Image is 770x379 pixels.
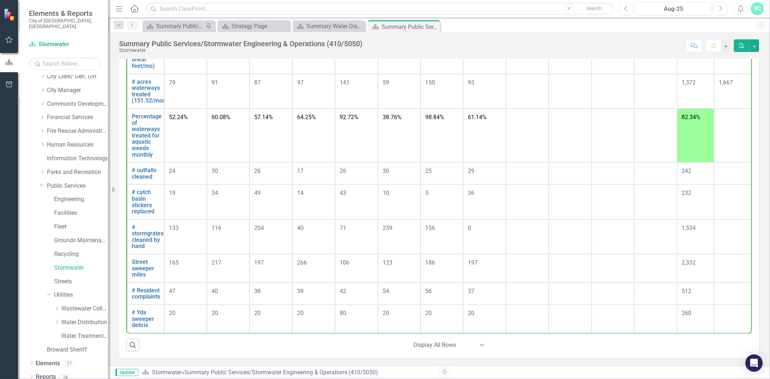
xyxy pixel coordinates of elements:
[719,79,733,86] span: 1,667
[54,195,108,204] a: Engineering
[297,189,304,196] span: 14
[468,114,487,121] span: 61.14%
[254,259,264,266] span: 197
[254,310,261,317] span: 20
[132,259,160,278] a: Street sweeper miles
[61,305,108,313] a: Wastewater Collection
[169,167,175,174] span: 24
[468,259,478,266] span: 197
[682,79,696,86] span: 1,372
[54,223,108,231] a: Fleet
[142,369,434,377] div: »
[751,2,764,15] button: VC
[169,189,175,196] span: 19
[184,369,378,376] div: Summary Public Services/Stormwater Engineering & Operations (410/5050)
[682,310,692,317] span: 260
[212,225,221,231] span: 116
[169,114,188,121] span: 52.24%
[682,225,696,231] span: 1,534
[745,354,763,372] div: Open Intercom Messenger
[47,141,108,149] a: Human Resources
[254,189,261,196] span: 49
[425,225,435,231] span: 156
[383,167,389,174] span: 30
[638,5,709,13] div: Aug-25
[212,310,218,317] span: 20
[54,209,108,217] a: Facilities
[425,189,428,196] span: 5
[340,79,349,86] span: 141
[4,8,16,21] img: ClearPoint Strategy
[340,310,346,317] span: 80
[231,22,288,31] div: Strategy Page
[47,182,108,190] a: Public Services
[144,22,204,31] a: Summary Public Works Administration (5001)
[340,167,346,174] span: 26
[54,236,108,245] a: Grounds Maintenance
[132,287,160,300] a: # Resident complaints
[468,225,471,231] span: 0
[29,57,101,70] input: Search Below...
[119,40,362,48] div: Summary Public Services/Stormwater Engineering & Operations (410/5050)
[127,254,164,283] td: Double-Click to Edit Right Click for Context Menu
[212,259,221,266] span: 217
[425,114,444,121] span: 98.84%
[47,127,108,135] a: Fire Rescue Administration
[127,219,164,254] td: Double-Click to Edit Right Click for Context Menu
[29,9,101,18] span: Elements & Reports
[295,22,363,31] a: Summary Water Distribution - Program Description (6030)
[468,310,474,317] span: 20
[169,225,179,231] span: 133
[425,310,432,317] span: 20
[127,109,164,162] td: Double-Click to Edit Right Click for Context Menu
[340,189,346,196] span: 43
[682,259,696,266] span: 2,332
[47,113,108,122] a: Financial Services
[254,79,261,86] span: 87
[119,48,362,53] div: Stormwater
[254,167,261,174] span: 26
[254,225,264,231] span: 204
[425,259,435,266] span: 186
[169,310,175,317] span: 20
[169,79,175,86] span: 79
[36,360,60,368] a: Elements
[682,189,692,196] span: 232
[219,22,288,31] a: Strategy Page
[61,332,108,340] a: Water Treatment Plant
[635,2,712,15] button: Aug-25
[297,225,304,231] span: 40
[127,184,164,219] td: Double-Click to Edit Right Click for Context Menu
[254,114,273,121] span: 57.14%
[297,167,304,174] span: 17
[682,167,692,174] span: 242
[425,167,432,174] span: 25
[383,225,392,231] span: 259
[212,167,218,174] span: 30
[382,22,438,31] div: Summary Public Services/Stormwater Engineering & Operations (410/5050)
[212,114,230,121] span: 60.08%
[47,86,108,95] a: City Manager
[47,154,108,163] a: Information Technology
[682,114,701,121] span: 82.34%
[64,360,75,366] div: 17
[297,114,316,121] span: 64.25%
[54,278,108,286] a: Streets
[383,288,389,295] span: 54
[152,369,182,376] a: Stormwater
[156,22,204,31] div: Summary Public Works Administration (5001)
[576,4,612,14] button: Search
[47,346,108,354] a: Broward Sheriff
[54,264,108,272] a: Stormwater
[212,288,218,295] span: 40
[468,167,474,174] span: 29
[132,189,160,214] a: # catch basin stickers replaced
[586,5,602,11] span: Search
[132,224,164,249] a: # stormgrates cleaned by hand
[468,79,474,86] span: 93
[425,79,435,86] span: 150
[383,259,392,266] span: 123
[29,40,101,49] a: Stormwater
[340,114,358,121] span: 92.72%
